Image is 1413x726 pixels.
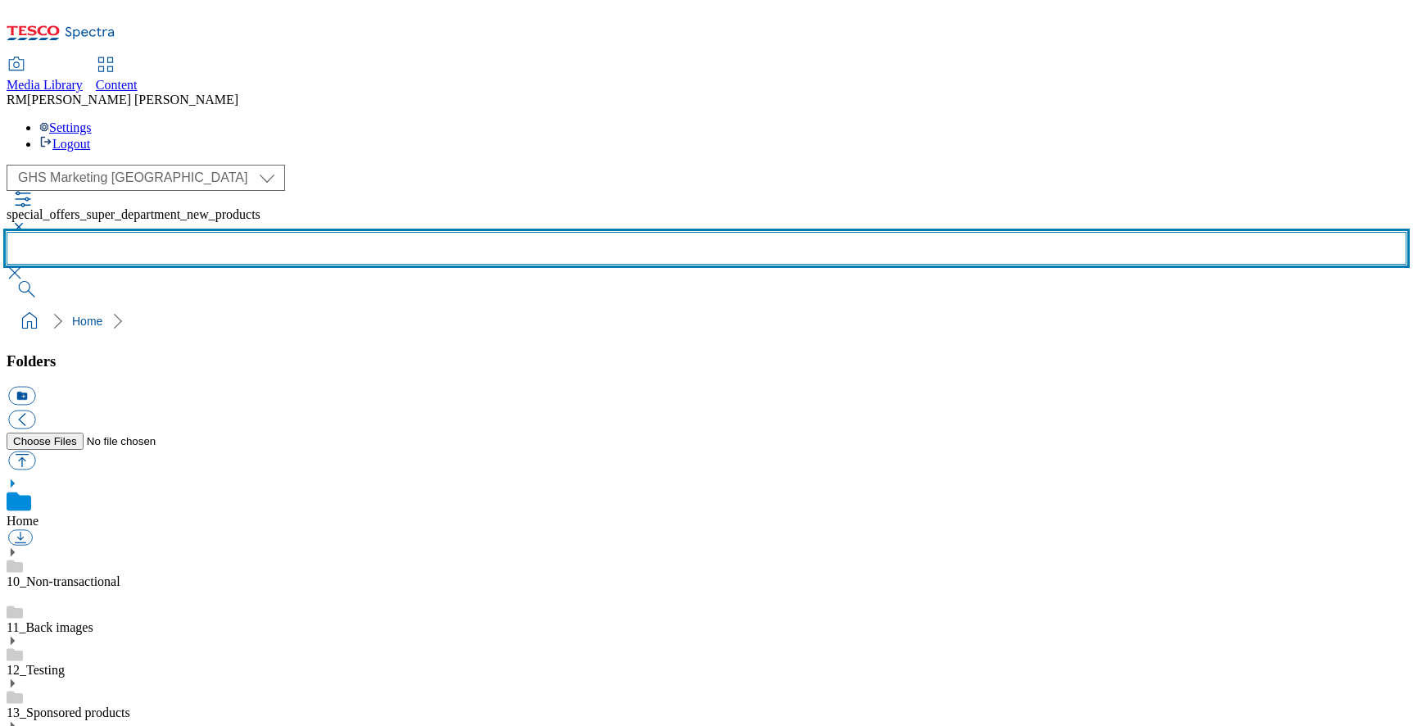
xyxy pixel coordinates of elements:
[7,706,130,719] a: 13_Sponsored products
[27,93,238,107] span: [PERSON_NAME] [PERSON_NAME]
[7,620,93,634] a: 11_Back images
[7,78,83,92] span: Media Library
[7,207,260,221] span: special_offers_super_department_new_products
[7,58,83,93] a: Media Library
[39,120,92,134] a: Settings
[16,308,43,334] a: home
[7,514,38,528] a: Home
[72,315,102,328] a: Home
[96,58,138,93] a: Content
[7,93,27,107] span: RM
[7,352,1406,370] h3: Folders
[96,78,138,92] span: Content
[7,306,1406,337] nav: breadcrumb
[39,137,90,151] a: Logout
[7,663,65,677] a: 12_Testing
[7,574,120,588] a: 10_Non-transactional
